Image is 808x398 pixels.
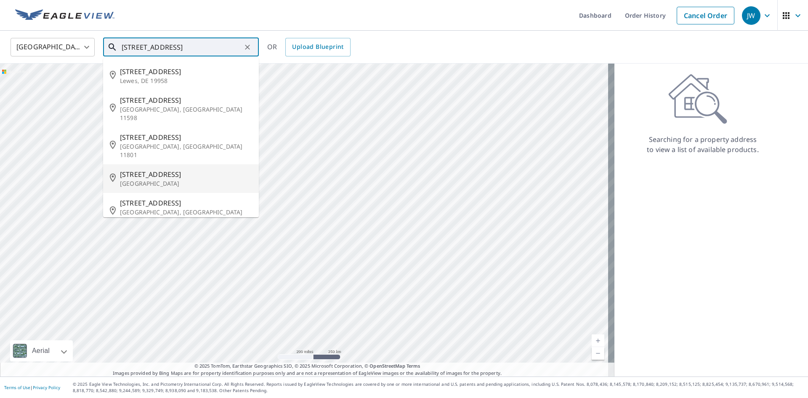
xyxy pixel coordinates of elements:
p: [GEOGRAPHIC_DATA], [GEOGRAPHIC_DATA] 11598 [120,105,252,122]
span: © 2025 TomTom, Earthstar Geographics SIO, © 2025 Microsoft Corporation, © [194,363,420,370]
span: [STREET_ADDRESS] [120,95,252,105]
a: Terms of Use [4,385,30,390]
div: Aerial [10,340,73,361]
p: | [4,385,60,390]
a: Terms [407,363,420,369]
p: © 2025 Eagle View Technologies, Inc. and Pictometry International Corp. All Rights Reserved. Repo... [73,381,804,394]
a: Upload Blueprint [285,38,350,56]
button: Clear [242,41,253,53]
span: [STREET_ADDRESS] [120,169,252,179]
a: Current Level 5, Zoom In [592,334,604,347]
input: Search by address or latitude-longitude [122,35,242,59]
div: Aerial [29,340,52,361]
div: JW [742,6,760,25]
span: [STREET_ADDRESS] [120,67,252,77]
p: [GEOGRAPHIC_DATA] [120,179,252,188]
p: Searching for a property address to view a list of available products. [646,134,759,155]
p: Lewes, DE 19958 [120,77,252,85]
img: EV Logo [15,9,114,22]
span: [STREET_ADDRESS] [120,198,252,208]
p: [GEOGRAPHIC_DATA], [GEOGRAPHIC_DATA] 11801 [120,142,252,159]
a: Current Level 5, Zoom Out [592,347,604,360]
span: Upload Blueprint [292,42,343,52]
a: OpenStreetMap [369,363,405,369]
a: Cancel Order [677,7,734,24]
div: OR [267,38,351,56]
div: [GEOGRAPHIC_DATA] [11,35,95,59]
a: Privacy Policy [33,385,60,390]
p: [GEOGRAPHIC_DATA], [GEOGRAPHIC_DATA] 12601 [120,208,252,225]
span: [STREET_ADDRESS] [120,132,252,142]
